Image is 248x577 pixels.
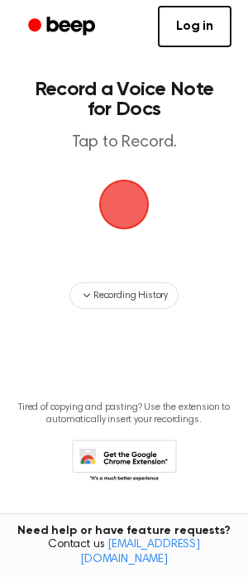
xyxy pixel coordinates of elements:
[13,401,235,426] p: Tired of copying and pasting? Use the extension to automatically insert your recordings.
[17,11,110,43] a: Beep
[158,6,231,47] a: Log in
[30,79,218,119] h1: Record a Voice Note for Docs
[93,288,168,303] span: Recording History
[69,282,179,309] button: Recording History
[10,538,238,567] span: Contact us
[30,132,218,153] p: Tap to Record.
[99,180,149,229] img: Beep Logo
[80,539,200,565] a: [EMAIL_ADDRESS][DOMAIN_NAME]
